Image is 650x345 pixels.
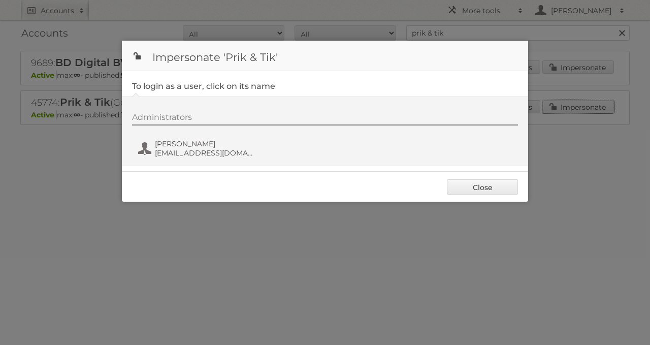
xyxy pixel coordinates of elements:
span: [EMAIL_ADDRESS][DOMAIN_NAME] [155,148,253,158]
div: Administrators [132,112,518,126]
h1: Impersonate 'Prik & Tik' [122,41,528,71]
a: Close [447,179,518,195]
button: [PERSON_NAME] [EMAIL_ADDRESS][DOMAIN_NAME] [137,138,256,159]
span: [PERSON_NAME] [155,139,253,148]
legend: To login as a user, click on its name [132,81,275,91]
